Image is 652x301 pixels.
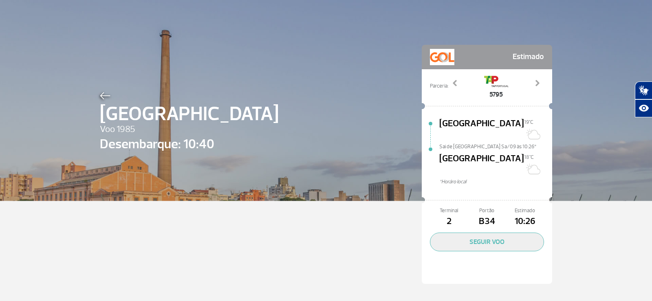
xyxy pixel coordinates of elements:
[524,161,540,177] img: Sol com algumas nuvens
[100,123,279,136] span: Voo 1985
[506,215,544,228] span: 10:26
[100,99,279,129] span: [GEOGRAPHIC_DATA]
[635,81,652,99] button: Abrir tradutor de língua de sinais.
[524,119,533,125] span: 19°C
[430,215,468,228] span: 2
[506,207,544,215] span: Estimado
[439,178,552,186] span: *Horáro local
[468,215,506,228] span: B34
[468,207,506,215] span: Portão
[635,81,652,117] div: Plugin de acessibilidade da Hand Talk.
[439,143,552,149] span: Sai de [GEOGRAPHIC_DATA] Sa/09 às 10:26*
[513,49,544,65] span: Estimado
[100,134,279,154] span: Desembarque: 10:40
[439,117,524,143] span: [GEOGRAPHIC_DATA]
[484,90,509,99] span: 5795
[524,154,534,160] span: 18°C
[439,152,524,178] span: [GEOGRAPHIC_DATA]
[524,126,540,142] img: Sol com muitas nuvens
[635,99,652,117] button: Abrir recursos assistivos.
[430,82,448,90] span: Parceria:
[430,207,468,215] span: Terminal
[430,233,544,251] button: SEGUIR VOO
